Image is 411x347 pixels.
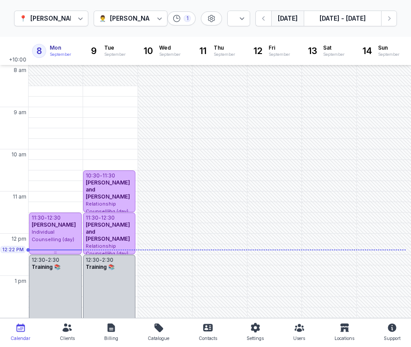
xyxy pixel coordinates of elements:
div: - [98,214,101,221]
div: Calendar [11,333,30,343]
span: 1 pm [15,278,26,285]
div: 11 [196,44,210,58]
div: 2:30 [48,257,59,264]
div: 12:30 [101,214,115,221]
div: Locations [335,333,354,343]
div: 1 [184,15,191,22]
div: [PERSON_NAME] Counselling [30,13,120,24]
span: 11 am [13,193,26,200]
div: 11:30 [86,214,98,221]
div: September [104,51,126,58]
div: Billing [104,333,118,343]
span: 10 am [11,151,26,158]
span: Tue [104,44,126,51]
div: - [100,172,102,179]
div: 11:30 [102,172,115,179]
span: Wed [159,44,181,51]
div: September [323,51,345,58]
div: [PERSON_NAME] [110,13,161,24]
div: September [378,51,400,58]
div: Support [384,333,400,343]
span: Training 📚 [32,264,61,270]
div: 13 [306,44,320,58]
div: 12:30 [32,257,45,264]
button: [DATE] - [DATE] [304,11,381,26]
div: 14 [360,44,375,58]
div: September [214,51,235,58]
span: Fri [269,44,290,51]
span: [PERSON_NAME] and [PERSON_NAME] [86,179,130,200]
span: 12:22 PM [2,246,24,253]
span: [PERSON_NAME] [32,221,76,228]
span: Individual Counselling (day) [32,229,74,242]
span: Relationship Counselling (day) [86,201,128,214]
span: Thu [214,44,235,51]
div: 12 [251,44,265,58]
div: Contacts [199,333,217,343]
div: 8 [32,44,46,58]
span: Sun [378,44,400,51]
div: Users [293,333,305,343]
div: 📍 [19,13,27,24]
div: 10:30 [86,172,100,179]
div: 2:30 [102,257,113,264]
div: - [99,257,102,264]
div: - [44,214,47,221]
span: 12 pm [11,235,26,242]
div: - [45,257,48,264]
div: September [50,51,71,58]
span: Sat [323,44,345,51]
div: 12:30 [47,214,61,221]
div: 12:30 [86,257,99,264]
div: 9 [87,44,101,58]
span: Relationship Counselling (day) [86,243,128,257]
div: Settings [247,333,264,343]
div: 11:30 [32,214,44,221]
span: +10:00 [9,56,28,65]
span: 8 am [14,67,26,74]
div: Catalogue [148,333,169,343]
button: [DATE] [271,11,304,26]
div: Clients [60,333,75,343]
span: Mon [50,44,71,51]
span: [PERSON_NAME] and [PERSON_NAME] [86,221,130,242]
span: Training 📚 [86,264,115,270]
div: September [269,51,290,58]
div: 10 [142,44,156,58]
span: 9 am [14,109,26,116]
div: 👨‍⚕️ [99,13,106,24]
div: September [159,51,181,58]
